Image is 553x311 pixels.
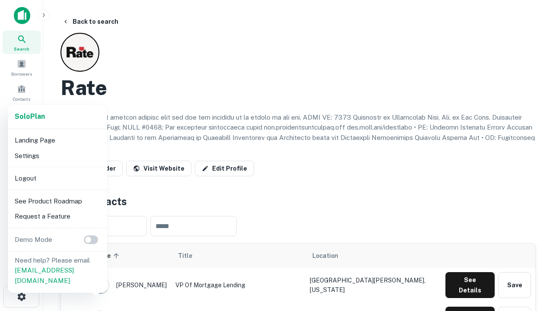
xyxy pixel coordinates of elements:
strong: Solo Plan [15,112,45,121]
li: Request a Feature [11,209,104,224]
li: Landing Page [11,133,104,148]
iframe: Chat Widget [510,242,553,283]
li: Logout [11,171,104,186]
a: SoloPlan [15,111,45,122]
li: Settings [11,148,104,164]
li: See Product Roadmap [11,194,104,209]
a: [EMAIL_ADDRESS][DOMAIN_NAME] [15,267,74,284]
p: Need help? Please email [15,255,100,286]
p: Demo Mode [11,235,56,245]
